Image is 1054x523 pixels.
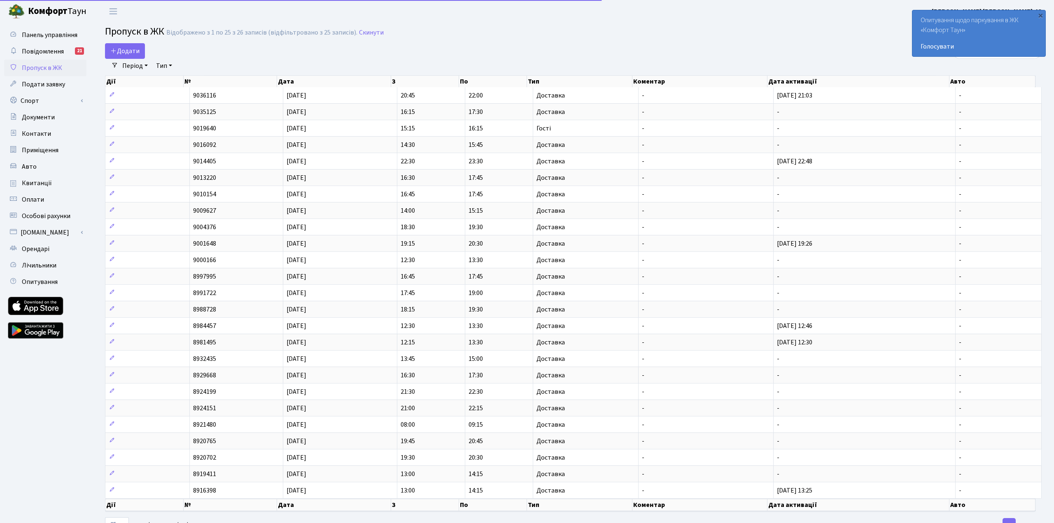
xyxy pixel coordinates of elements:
[642,437,644,446] span: -
[193,140,216,149] span: 9016092
[8,3,25,20] img: logo.png
[536,356,565,362] span: Доставка
[527,499,633,511] th: Тип
[959,404,961,413] span: -
[642,206,644,215] span: -
[105,43,145,59] a: Додати
[536,174,565,181] span: Доставка
[469,387,483,396] span: 22:30
[536,207,565,214] span: Доставка
[401,404,415,413] span: 21:00
[119,59,151,73] a: Період
[469,239,483,248] span: 20:30
[193,91,216,100] span: 9036116
[193,223,216,232] span: 9004376
[469,206,483,215] span: 15:15
[469,256,483,265] span: 13:30
[193,305,216,314] span: 8988728
[959,190,961,199] span: -
[4,142,86,158] a: Приміщення
[287,338,306,347] span: [DATE]
[4,126,86,142] a: Контакти
[193,437,216,446] span: 8920765
[193,338,216,347] span: 8981495
[22,47,64,56] span: Повідомлення
[642,107,644,116] span: -
[22,80,65,89] span: Подати заявку
[193,157,216,166] span: 9014405
[193,272,216,281] span: 8997995
[642,470,644,479] span: -
[75,47,84,55] div: 21
[642,288,644,298] span: -
[642,173,644,182] span: -
[277,499,391,511] th: Дата
[642,157,644,166] span: -
[287,321,306,330] span: [DATE]
[401,305,415,314] span: 18:15
[777,305,779,314] span: -
[469,321,483,330] span: 13:30
[767,499,949,511] th: Дата активації
[401,338,415,347] span: 12:15
[959,338,961,347] span: -
[536,323,565,329] span: Доставка
[401,173,415,182] span: 16:30
[469,107,483,116] span: 17:30
[959,288,961,298] span: -
[642,404,644,413] span: -
[642,371,644,380] span: -
[401,371,415,380] span: 16:30
[193,206,216,215] span: 9009627
[287,354,306,363] span: [DATE]
[401,470,415,479] span: 13:00
[4,158,86,175] a: Авто
[287,239,306,248] span: [DATE]
[469,486,483,495] span: 14:15
[642,239,644,248] span: -
[777,288,779,298] span: -
[536,92,565,99] span: Доставка
[777,486,812,495] span: [DATE] 13:25
[777,206,779,215] span: -
[536,290,565,296] span: Доставка
[193,404,216,413] span: 8924151
[959,470,961,479] span: -
[959,371,961,380] span: -
[642,354,644,363] span: -
[642,256,644,265] span: -
[536,191,565,198] span: Доставка
[401,387,415,396] span: 21:30
[469,437,483,446] span: 20:45
[193,486,216,495] span: 8916398
[469,338,483,347] span: 13:30
[527,76,633,87] th: Тип
[287,470,306,479] span: [DATE]
[959,486,961,495] span: -
[777,107,779,116] span: -
[401,272,415,281] span: 16:45
[105,499,184,511] th: Дії
[959,107,961,116] span: -
[401,223,415,232] span: 18:30
[287,437,306,446] span: [DATE]
[777,470,779,479] span: -
[401,91,415,100] span: 20:45
[401,140,415,149] span: 14:30
[401,453,415,462] span: 19:30
[536,438,565,444] span: Доставка
[22,30,77,40] span: Панель управління
[959,206,961,215] span: -
[469,140,483,149] span: 15:45
[469,404,483,413] span: 22:15
[193,124,216,133] span: 9019640
[469,420,483,429] span: 09:15
[193,354,216,363] span: 8932435
[193,239,216,248] span: 9001648
[193,190,216,199] span: 9010154
[777,437,779,446] span: -
[277,76,391,87] th: Дата
[22,129,51,138] span: Контакти
[642,321,644,330] span: -
[401,420,415,429] span: 08:00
